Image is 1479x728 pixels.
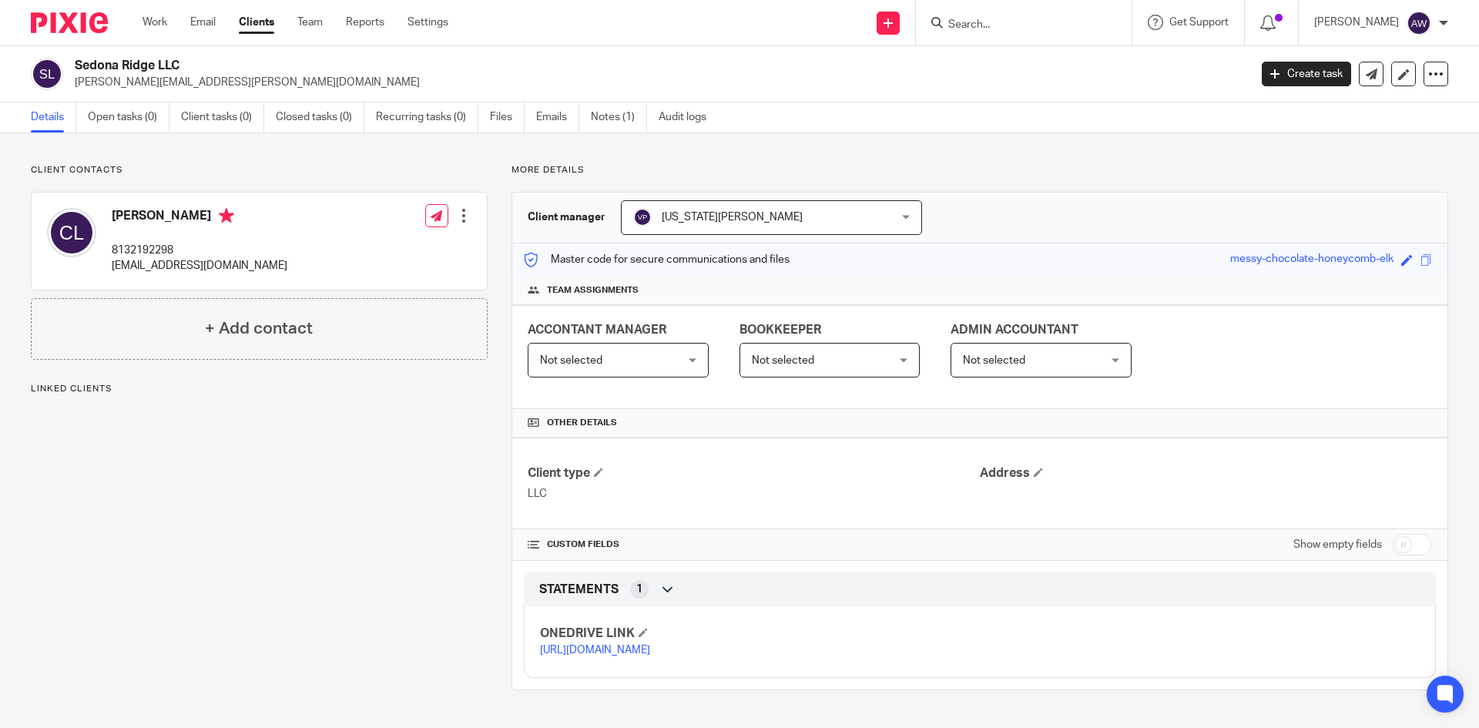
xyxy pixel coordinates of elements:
[1169,17,1229,28] span: Get Support
[31,164,488,176] p: Client contacts
[143,15,167,30] a: Work
[1230,251,1393,269] div: messy-chocolate-honeycomb-elk
[407,15,448,30] a: Settings
[1314,15,1399,30] p: [PERSON_NAME]
[540,626,980,642] h4: ONEDRIVE LINK
[297,15,323,30] a: Team
[239,15,274,30] a: Clients
[219,208,234,223] i: Primary
[1293,537,1382,552] label: Show empty fields
[190,15,216,30] a: Email
[528,465,980,481] h4: Client type
[540,355,602,366] span: Not selected
[88,102,169,133] a: Open tasks (0)
[346,15,384,30] a: Reports
[490,102,525,133] a: Files
[75,75,1239,90] p: [PERSON_NAME][EMAIL_ADDRESS][PERSON_NAME][DOMAIN_NAME]
[524,252,790,267] p: Master code for secure communications and files
[511,164,1448,176] p: More details
[540,645,650,656] a: [URL][DOMAIN_NAME]
[739,324,821,336] span: BOOKKEEPER
[528,486,980,502] p: LLC
[547,284,639,297] span: Team assignments
[75,58,1006,74] h2: Sedona Ridge LLC
[536,102,579,133] a: Emails
[181,102,264,133] a: Client tasks (0)
[112,208,287,227] h4: [PERSON_NAME]
[376,102,478,133] a: Recurring tasks (0)
[662,212,803,223] span: [US_STATE][PERSON_NAME]
[659,102,718,133] a: Audit logs
[528,324,666,336] span: ACCONTANT MANAGER
[752,355,814,366] span: Not selected
[539,582,619,598] span: STATEMENTS
[31,58,63,90] img: svg%3E
[31,102,76,133] a: Details
[947,18,1085,32] input: Search
[636,582,642,597] span: 1
[528,210,605,225] h3: Client manager
[112,258,287,273] p: [EMAIL_ADDRESS][DOMAIN_NAME]
[112,243,287,258] p: 8132192298
[1262,62,1351,86] a: Create task
[980,465,1432,481] h4: Address
[276,102,364,133] a: Closed tasks (0)
[31,383,488,395] p: Linked clients
[205,317,313,341] h4: + Add contact
[951,324,1078,336] span: ADMIN ACCOUNTANT
[31,12,108,33] img: Pixie
[591,102,647,133] a: Notes (1)
[633,208,652,226] img: svg%3E
[1407,11,1431,35] img: svg%3E
[528,538,980,551] h4: CUSTOM FIELDS
[547,417,617,429] span: Other details
[47,208,96,257] img: svg%3E
[963,355,1025,366] span: Not selected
